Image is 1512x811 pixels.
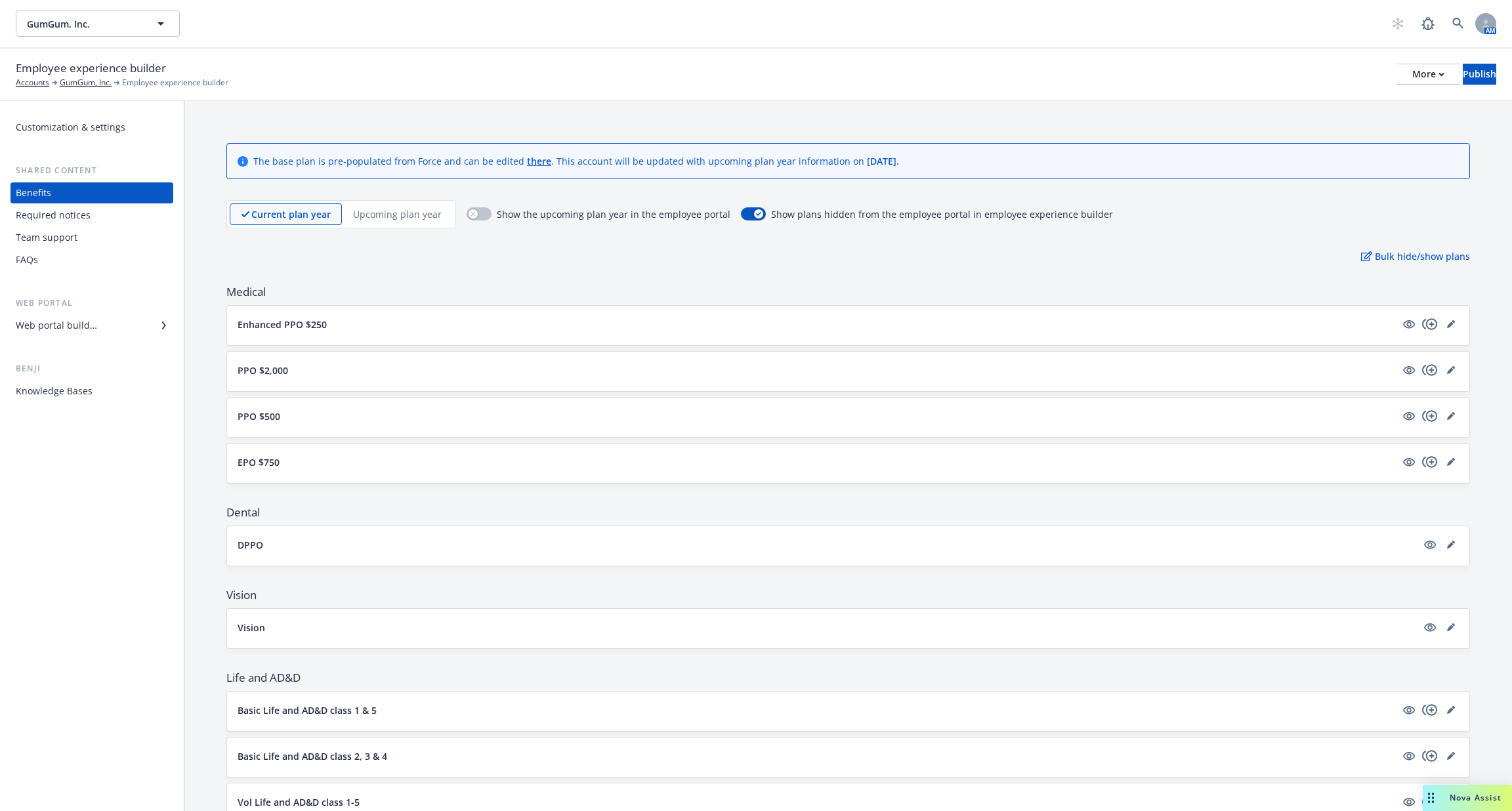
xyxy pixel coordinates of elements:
a: Web portal builder [10,315,173,336]
a: Customization & settings [10,117,173,138]
a: visible [1401,748,1417,764]
a: editPencil [1443,619,1459,635]
span: Dental [226,505,1470,520]
span: Medical [226,284,1470,300]
span: Nova Assist [1450,792,1501,803]
div: Web portal builder [16,315,97,336]
a: Benefits [10,182,173,203]
button: GumGum, Inc. [16,10,180,37]
a: Report a Bug [1415,10,1441,37]
button: EPO $750 [238,455,1396,469]
a: Knowledge Bases [10,381,173,402]
a: editPencil [1443,316,1459,332]
button: More [1396,64,1460,85]
span: Show the upcoming plan year in the employee portal [497,207,730,221]
a: editPencil [1443,748,1459,764]
p: DPPO [238,538,263,552]
a: copyPlus [1422,316,1438,332]
a: editPencil [1443,362,1459,378]
div: Web portal [10,297,173,310]
div: Customization & settings [16,117,125,138]
a: copyPlus [1422,702,1438,718]
div: Shared content [10,164,173,177]
a: editPencil [1443,408,1459,424]
button: DPPO [238,538,1417,552]
a: editPencil [1443,454,1459,470]
p: Basic Life and AD&D class 1 & 5 [238,703,377,717]
button: Basic Life and AD&D class 1 & 5 [238,703,1396,717]
a: visible [1422,537,1438,552]
p: Basic Life and AD&D class 2, 3 & 4 [238,749,387,763]
a: copyPlus [1422,408,1438,424]
span: Life and AD&D [226,670,1470,686]
a: GumGum, Inc. [60,77,112,89]
span: Employee experience builder [16,60,166,77]
span: . This account will be updated with upcoming plan year information on [551,155,867,167]
a: Start snowing [1385,10,1411,37]
a: visible [1401,794,1417,810]
div: Required notices [16,205,91,226]
p: Upcoming plan year [353,207,442,221]
button: Publish [1463,64,1496,85]
button: PPO $2,000 [238,364,1396,377]
button: PPO $500 [238,409,1396,423]
div: FAQs [16,249,38,270]
div: More [1412,64,1444,84]
a: there [527,155,551,167]
div: Knowledge Bases [16,381,93,402]
div: Benefits [16,182,51,203]
p: PPO $2,000 [238,364,288,377]
span: Employee experience builder [122,77,228,89]
div: Publish [1463,64,1496,84]
p: Bulk hide/show plans [1361,249,1470,263]
button: Basic Life and AD&D class 2, 3 & 4 [238,749,1396,763]
a: visible [1422,619,1438,635]
a: visible [1401,362,1417,378]
a: editPencil [1443,702,1459,718]
p: Current plan year [251,207,331,221]
span: GumGum, Inc. [27,17,140,31]
span: [DATE] . [867,155,899,167]
a: visible [1401,454,1417,470]
span: Vision [226,587,1470,603]
a: visible [1401,702,1417,718]
button: Enhanced PPO $250 [238,318,1396,331]
a: Team support [10,227,173,248]
a: copyPlus [1422,362,1438,378]
a: Search [1445,10,1471,37]
p: Vision [238,621,265,634]
span: The base plan is pre-populated from Force and can be edited [253,155,527,167]
a: copyPlus [1422,748,1438,764]
p: Vol Life and AD&D class 1-5 [238,795,360,809]
button: Vision [238,621,1417,634]
a: copyPlus [1422,454,1438,470]
div: Benji [10,362,173,375]
a: FAQs [10,249,173,270]
a: editPencil [1443,537,1459,552]
a: Required notices [10,205,173,226]
a: visible [1401,408,1417,424]
p: PPO $500 [238,409,280,423]
span: Show plans hidden from the employee portal in employee experience builder [771,207,1113,221]
button: Nova Assist [1423,785,1512,811]
div: Drag to move [1423,785,1439,811]
button: Vol Life and AD&D class 1-5 [238,795,1396,809]
p: EPO $750 [238,455,280,469]
a: Accounts [16,77,49,89]
p: Enhanced PPO $250 [238,318,327,331]
div: Team support [16,227,77,248]
a: visible [1401,316,1417,332]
